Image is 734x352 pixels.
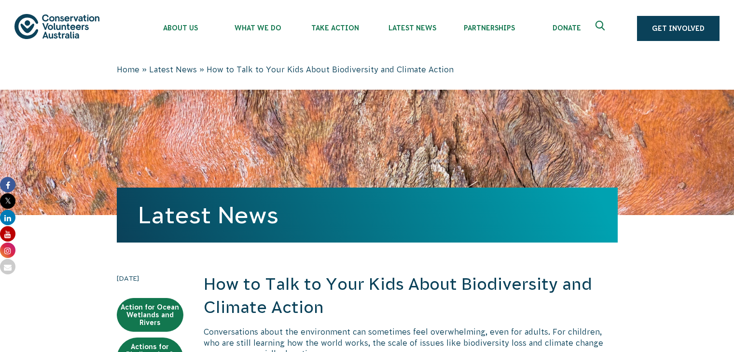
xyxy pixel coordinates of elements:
[296,24,374,32] span: Take Action
[590,17,613,40] button: Expand search box Close search box
[142,24,219,32] span: About Us
[207,65,454,74] span: How to Talk to Your Kids About Biodiversity and Climate Action
[117,65,139,74] a: Home
[451,24,528,32] span: Partnerships
[374,24,451,32] span: Latest News
[637,16,720,41] a: Get Involved
[219,24,296,32] span: What We Do
[14,14,99,39] img: logo.svg
[117,298,183,332] a: Action for Ocean Wetlands and Rivers
[528,24,605,32] span: Donate
[596,21,608,36] span: Expand search box
[117,273,183,284] time: [DATE]
[199,65,204,74] span: »
[149,65,197,74] a: Latest News
[204,273,618,319] h2: How to Talk to Your Kids About Biodiversity and Climate Action
[142,65,147,74] span: »
[138,202,278,228] a: Latest News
